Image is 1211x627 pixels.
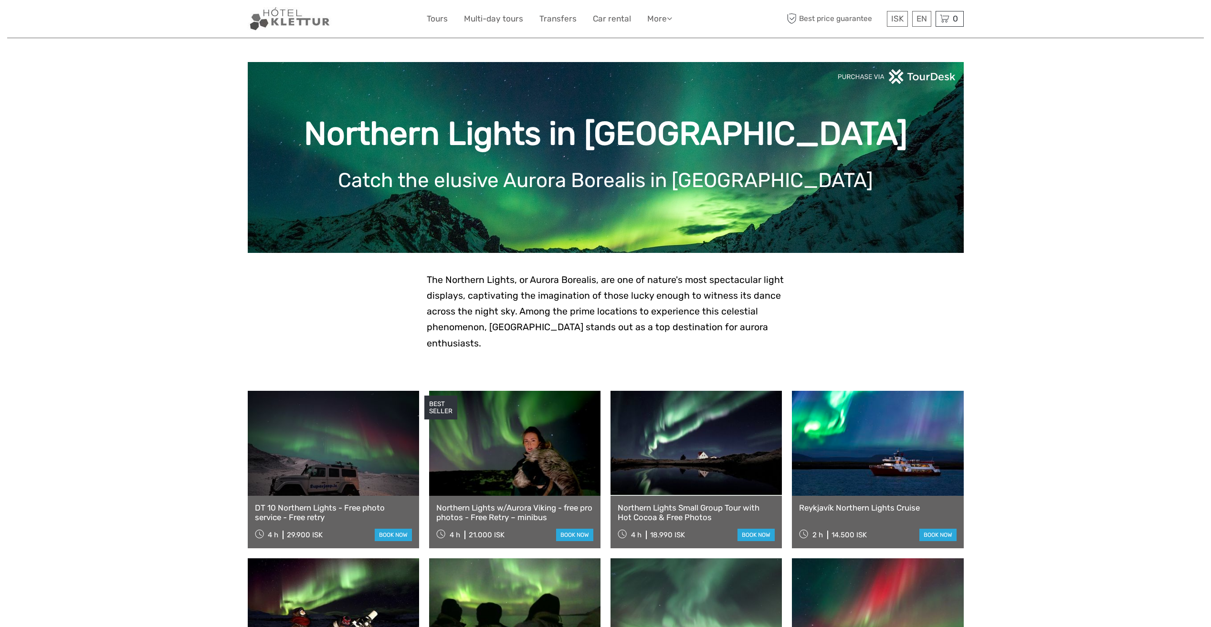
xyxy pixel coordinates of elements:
[593,12,631,26] a: Car rental
[539,12,577,26] a: Transfers
[262,115,949,153] h1: Northern Lights in [GEOGRAPHIC_DATA]
[436,503,593,522] a: Northern Lights w/Aurora Viking - free pro photos - Free Retry – minibus
[912,11,931,27] div: EN
[647,12,672,26] a: More
[469,531,505,539] div: 21.000 ISK
[631,531,642,539] span: 4 h
[919,529,957,541] a: book now
[375,529,412,541] a: book now
[837,69,957,84] img: PurchaseViaTourDeskwhite.png
[248,7,332,31] img: Our services
[891,14,904,23] span: ISK
[812,531,823,539] span: 2 h
[287,531,323,539] div: 29.900 ISK
[427,274,784,349] span: The Northern Lights, or Aurora Borealis, are one of nature's most spectacular light displays, cap...
[951,14,959,23] span: 0
[464,12,523,26] a: Multi-day tours
[618,503,775,522] a: Northern Lights Small Group Tour with Hot Cocoa & Free Photos
[427,12,448,26] a: Tours
[424,396,457,419] div: BEST SELLER
[799,503,956,512] a: Reykjavík Northern Lights Cruise
[450,531,460,539] span: 4 h
[832,531,867,539] div: 14.500 ISK
[785,11,885,27] span: Best price guarantee
[737,529,775,541] a: book now
[650,531,685,539] div: 18.990 ISK
[262,168,949,192] h1: Catch the elusive Aurora Borealis in [GEOGRAPHIC_DATA]
[556,529,593,541] a: book now
[255,503,412,522] a: DT 10 Northern Lights - Free photo service - Free retry
[268,531,278,539] span: 4 h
